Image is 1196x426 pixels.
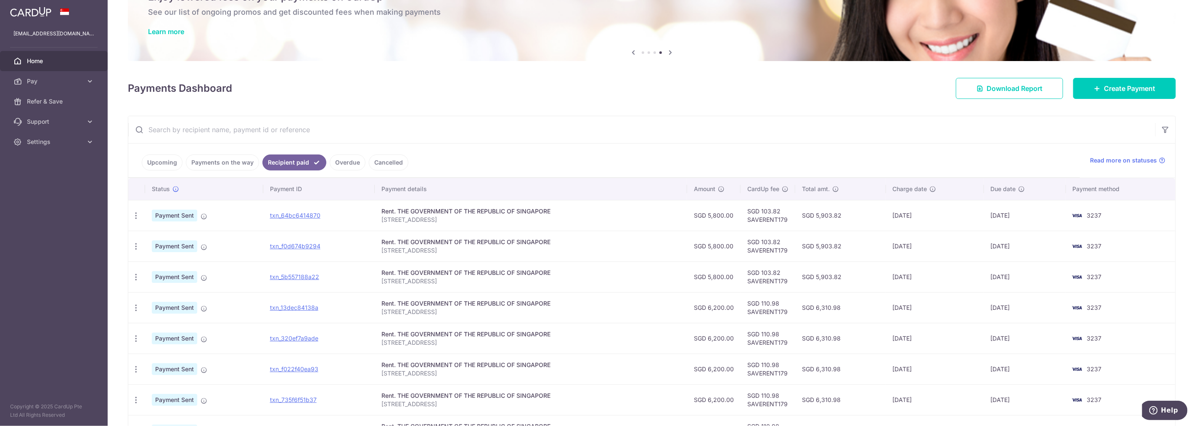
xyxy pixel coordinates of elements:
a: Recipient paid [262,154,326,170]
td: SGD 6,200.00 [687,292,741,323]
a: txn_320ef7a9ade [270,335,318,342]
a: txn_735f6f51b37 [270,396,317,403]
p: [STREET_ADDRESS] [381,246,680,255]
td: [DATE] [886,354,984,384]
img: Bank Card [1069,364,1085,374]
span: 3237 [1087,212,1102,219]
td: SGD 6,310.98 [795,292,886,323]
td: [DATE] [984,200,1066,231]
span: Total amt. [802,185,830,193]
span: Payment Sent [152,394,197,406]
div: Rent. THE GOVERNMENT OF THE REPUBLIC OF SINGAPORE [381,391,680,400]
p: [STREET_ADDRESS] [381,277,680,285]
td: SGD 6,310.98 [795,354,886,384]
span: 3237 [1087,304,1102,311]
td: SGD 103.82 SAVERENT179 [741,231,795,261]
span: Status [152,185,170,193]
img: Bank Card [1069,395,1085,405]
td: [DATE] [984,231,1066,261]
span: Payment Sent [152,302,197,314]
a: Create Payment [1073,78,1176,99]
a: txn_5b557188a22 [270,273,319,280]
span: Pay [27,77,82,85]
td: [DATE] [886,200,984,231]
h4: Payments Dashboard [128,81,232,96]
td: SGD 5,800.00 [687,231,741,261]
span: 3237 [1087,335,1102,342]
a: txn_13dec84138a [270,304,318,311]
td: SGD 6,200.00 [687,354,741,384]
p: [STREET_ADDRESS] [381,216,680,224]
td: SGD 110.98 SAVERENT179 [741,384,795,415]
td: [DATE] [984,354,1066,384]
span: Download Report [987,83,1043,93]
div: Rent. THE GOVERNMENT OF THE REPUBLIC OF SINGAPORE [381,207,680,216]
a: txn_64bc6414870 [270,212,320,219]
span: Home [27,57,82,65]
a: Upcoming [142,154,183,170]
td: [DATE] [886,231,984,261]
td: [DATE] [886,292,984,323]
span: 3237 [1087,273,1102,280]
span: Settings [27,138,82,146]
span: Create Payment [1104,83,1155,93]
span: Payment Sent [152,240,197,252]
a: Read more on statuses [1090,156,1165,165]
td: SGD 103.82 SAVERENT179 [741,261,795,292]
a: Cancelled [369,154,408,170]
th: Payment details [375,178,687,200]
span: Refer & Save [27,97,82,106]
input: Search by recipient name, payment id or reference [128,116,1155,143]
p: [STREET_ADDRESS] [381,308,680,316]
span: Due date [991,185,1016,193]
span: Payment Sent [152,333,197,344]
img: Bank Card [1069,333,1085,343]
a: Overdue [330,154,365,170]
span: CardUp fee [747,185,779,193]
td: [DATE] [984,384,1066,415]
span: 3237 [1087,396,1102,403]
td: SGD 5,800.00 [687,200,741,231]
td: SGD 5,903.82 [795,231,886,261]
span: 3237 [1087,365,1102,373]
td: SGD 5,903.82 [795,261,886,292]
td: SGD 5,903.82 [795,200,886,231]
span: Amount [694,185,715,193]
td: SGD 6,310.98 [795,384,886,415]
th: Payment method [1066,178,1175,200]
img: CardUp [10,7,51,17]
td: [DATE] [886,323,984,354]
iframe: Opens a widget where you can find more information [1142,401,1188,422]
div: Rent. THE GOVERNMENT OF THE REPUBLIC OF SINGAPORE [381,361,680,369]
span: Payment Sent [152,210,197,221]
p: [STREET_ADDRESS] [381,338,680,347]
p: [STREET_ADDRESS] [381,369,680,378]
span: Payment Sent [152,271,197,283]
td: SGD 6,200.00 [687,384,741,415]
div: Rent. THE GOVERNMENT OF THE REPUBLIC OF SINGAPORE [381,238,680,246]
a: Payments on the way [186,154,259,170]
p: [STREET_ADDRESS] [381,400,680,408]
span: Charge date [893,185,927,193]
a: txn_f022f40ea93 [270,365,318,373]
div: Rent. THE GOVERNMENT OF THE REPUBLIC OF SINGAPORE [381,269,680,277]
p: [EMAIL_ADDRESS][DOMAIN_NAME] [13,29,94,38]
td: SGD 6,310.98 [795,323,886,354]
span: Payment Sent [152,363,197,375]
td: SGD 103.82 SAVERENT179 [741,200,795,231]
td: [DATE] [984,261,1066,292]
h6: See our list of ongoing promos and get discounted fees when making payments [148,7,1156,17]
img: Bank Card [1069,272,1085,282]
img: Bank Card [1069,241,1085,251]
td: SGD 5,800.00 [687,261,741,292]
td: [DATE] [984,292,1066,323]
td: SGD 110.98 SAVERENT179 [741,292,795,323]
td: SGD 110.98 SAVERENT179 [741,354,795,384]
span: 3237 [1087,242,1102,250]
span: Read more on statuses [1090,156,1157,165]
div: Rent. THE GOVERNMENT OF THE REPUBLIC OF SINGAPORE [381,299,680,308]
a: Download Report [956,78,1063,99]
span: Support [27,117,82,126]
td: [DATE] [886,384,984,415]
